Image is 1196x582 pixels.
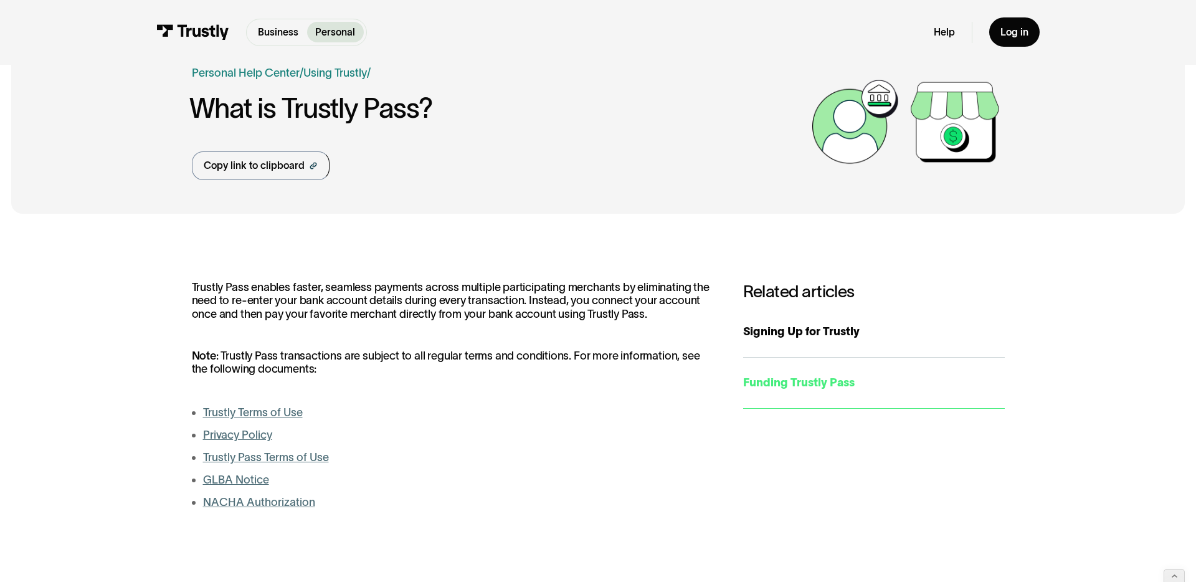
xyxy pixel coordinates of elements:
[192,151,330,180] a: Copy link to clipboard
[156,24,229,40] img: Trustly Logo
[192,65,300,82] a: Personal Help Center
[192,350,715,376] p: : Trustly Pass transactions are subject to all regular terms and conditions. For more information...
[367,65,371,82] div: /
[300,65,303,82] div: /
[934,26,955,39] a: Help
[307,22,364,42] a: Personal
[203,429,272,441] a: Privacy Policy
[203,406,303,419] a: Trustly Terms of Use
[203,474,269,486] a: GLBA Notice
[189,93,805,124] h1: What is Trustly Pass?
[1000,26,1028,39] div: Log in
[250,22,307,42] a: Business
[192,281,715,322] p: Trustly Pass enables faster, seamless payments across multiple participating merchants by elimina...
[303,67,367,79] a: Using Trustly
[743,307,1005,358] a: Signing Up for Trustly
[989,17,1040,47] a: Log in
[203,496,315,508] a: NACHA Authorization
[743,358,1005,409] a: Funding Trustly Pass
[315,25,355,40] p: Personal
[203,451,329,464] a: Trustly Pass Terms of Use
[743,323,1005,340] div: Signing Up for Trustly
[743,374,1005,391] div: Funding Trustly Pass
[258,25,298,40] p: Business
[743,281,1005,301] h3: Related articles
[192,350,216,362] strong: Note
[204,158,305,173] div: Copy link to clipboard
